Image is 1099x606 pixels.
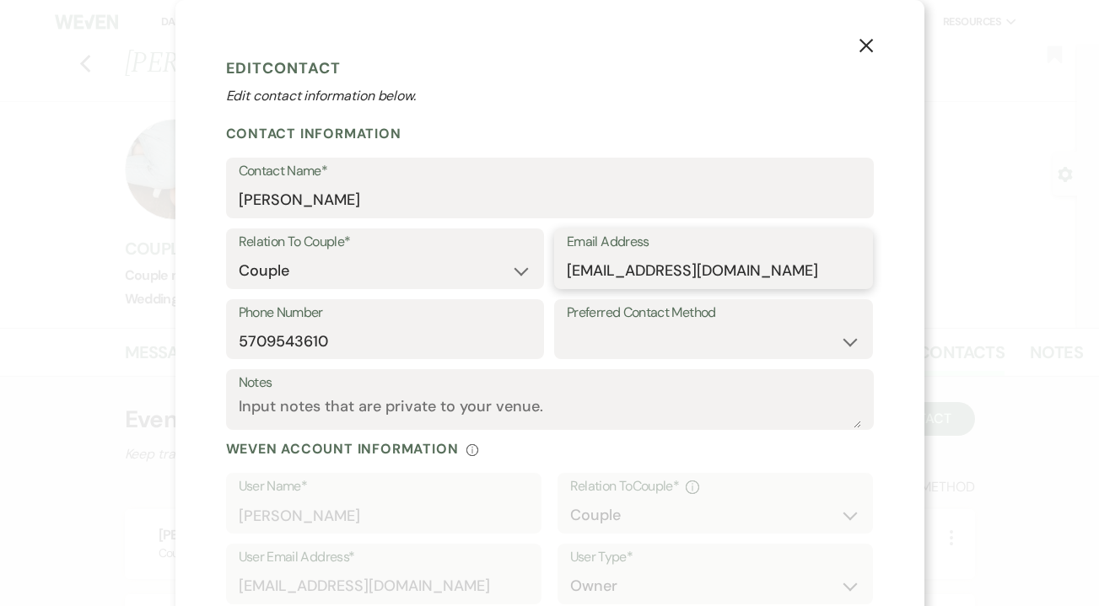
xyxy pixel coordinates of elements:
label: Notes [239,371,861,395]
label: User Email Address* [239,545,530,570]
h2: Contact Information [226,125,874,142]
p: Edit contact information below. [226,86,874,106]
div: Relation To Couple * [570,475,861,499]
div: Weven Account Information [226,440,874,458]
h1: Edit Contact [226,56,874,81]
label: Relation To Couple* [239,230,532,255]
input: First and Last Name [239,184,861,217]
label: Phone Number [239,301,532,325]
label: User Type* [570,545,861,570]
label: Preferred Contact Method [567,301,860,325]
label: Email Address [567,230,860,255]
label: Contact Name* [239,159,861,184]
label: User Name* [239,475,530,499]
